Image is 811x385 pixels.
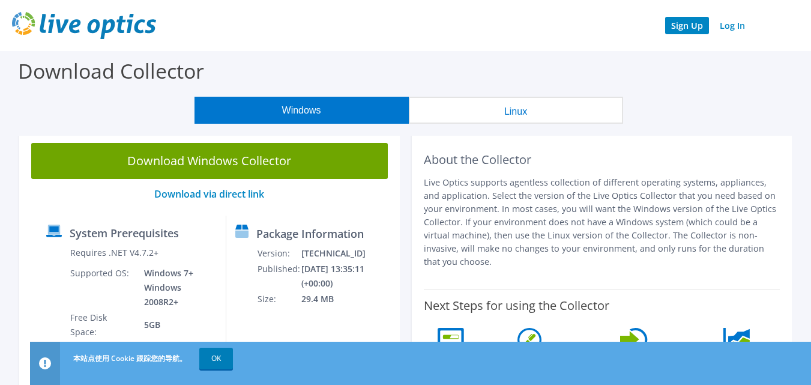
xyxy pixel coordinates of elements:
td: [DATE] 13:35:11 (+00:00) [301,261,394,291]
td: 5GB [135,310,217,340]
button: Linux [409,97,623,124]
td: Size: [257,291,301,307]
label: Requires .NET V4.7.2+ [70,247,158,259]
a: Download via direct link [154,187,264,201]
td: Supported OS: [70,265,135,310]
span: 本站点使用 Cookie 跟踪您的导航。 [73,353,187,363]
label: System Prerequisites [70,227,179,239]
label: Package Information [256,228,364,240]
img: live_optics_svg.svg [12,12,156,39]
td: Windows 7+ Windows 2008R2+ [135,265,217,310]
label: Next Steps for using the Collector [424,299,609,313]
a: Sign Up [665,17,709,34]
td: Free Disk Space: [70,310,135,340]
p: Live Optics supports agentless collection of different operating systems, appliances, and applica... [424,176,780,268]
td: Version: [257,246,301,261]
button: Windows [194,97,409,124]
a: Log In [714,17,751,34]
a: OK [199,348,233,369]
label: Download Collector [18,57,204,85]
td: 29.4 MB [301,291,394,307]
td: 1GB [135,340,217,356]
td: Memory: [70,340,135,356]
td: Published: [257,261,301,291]
h2: About the Collector [424,153,780,167]
a: Download Windows Collector [31,143,388,179]
td: [TECHNICAL_ID] [301,246,394,261]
